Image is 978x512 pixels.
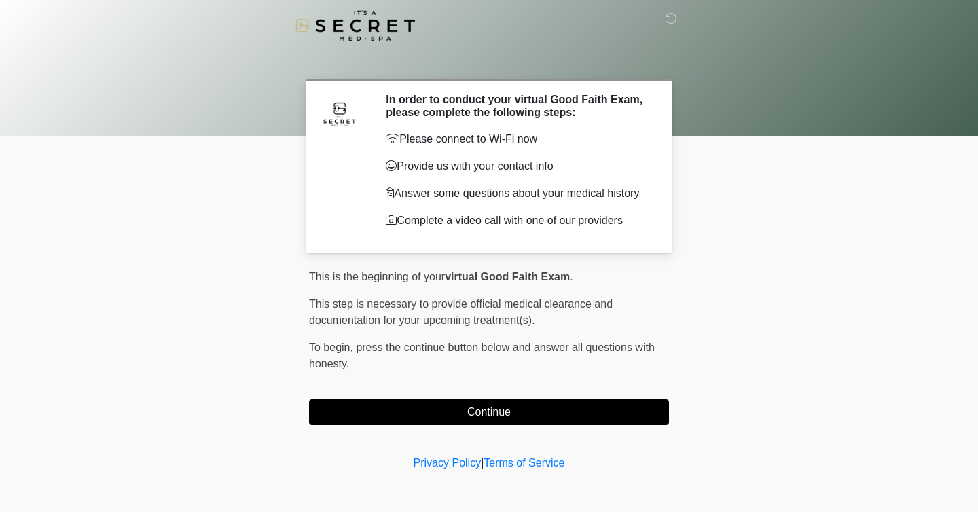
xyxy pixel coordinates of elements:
h1: ‎ ‎ [299,49,679,74]
span: . [570,271,573,282]
span: This is the beginning of your [309,271,445,282]
p: Provide us with your contact info [386,158,649,175]
a: | [481,457,484,469]
a: Terms of Service [484,457,564,469]
span: To begin, [309,342,356,353]
a: Privacy Policy [414,457,482,469]
strong: virtual Good Faith Exam [445,271,570,282]
p: Complete a video call with one of our providers [386,213,649,229]
h2: In order to conduct your virtual Good Faith Exam, please complete the following steps: [386,93,649,119]
p: Answer some questions about your medical history [386,185,649,202]
img: Agent Avatar [319,93,360,134]
button: Continue [309,399,669,425]
p: Please connect to Wi-Fi now [386,131,649,147]
span: press the continue button below and answer all questions with honesty. [309,342,655,369]
span: This step is necessary to provide official medical clearance and documentation for your upcoming ... [309,298,613,326]
img: It's A Secret Med Spa Logo [295,10,415,41]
